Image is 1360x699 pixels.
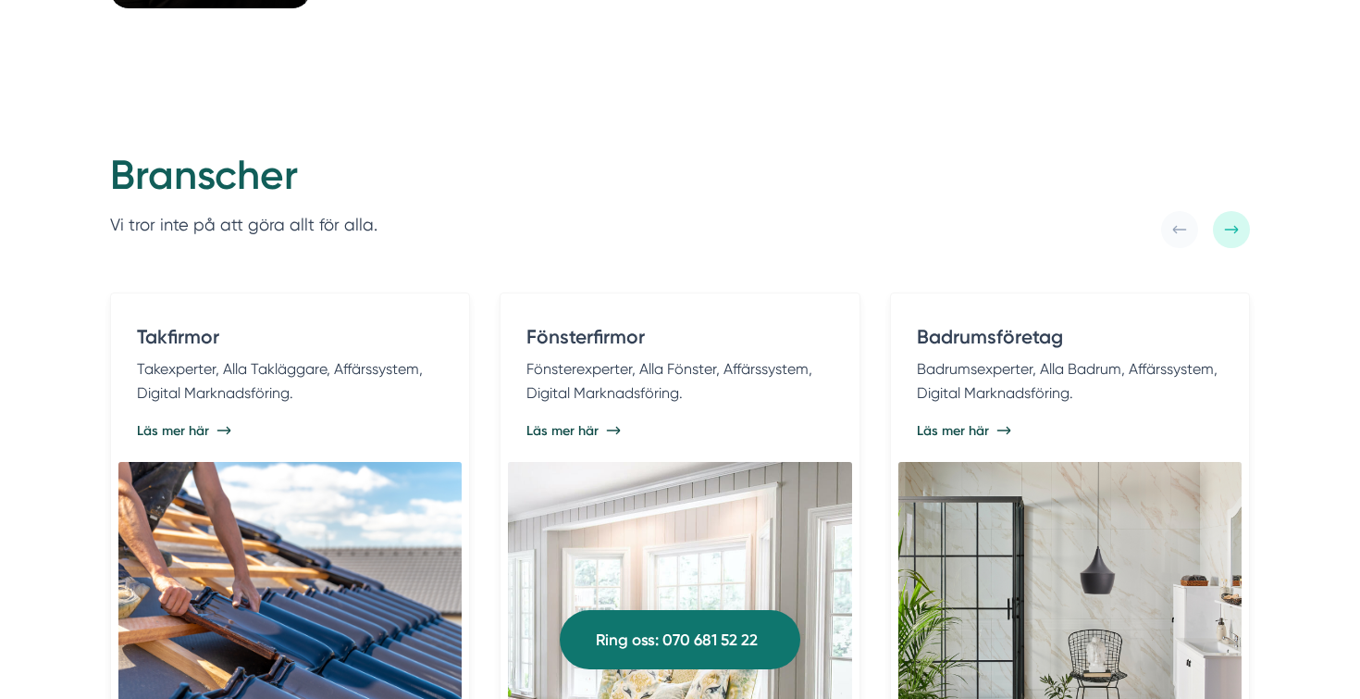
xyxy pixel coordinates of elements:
[137,357,443,405] p: Takexperter, Alla Takläggare, Affärssystem, Digital Marknadsföring.
[526,357,833,405] p: Fönsterexperter, Alla Fönster, Affärssystem, Digital Marknadsföring.
[917,421,989,440] span: Läs mer här
[110,149,377,212] h2: Branscher
[560,610,800,669] a: Ring oss: 070 681 52 22
[526,323,833,357] h4: Fönsterfirmor
[917,357,1223,405] p: Badrumsexperter, Alla Badrum, Affärssystem, Digital Marknadsföring.
[917,323,1223,357] h4: Badrumsföretag
[137,323,443,357] h4: Takfirmor
[110,212,377,239] p: Vi tror inte på att göra allt för alla.
[526,421,599,440] span: Läs mer här
[596,628,758,653] span: Ring oss: 070 681 52 22
[137,421,209,440] span: Läs mer här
